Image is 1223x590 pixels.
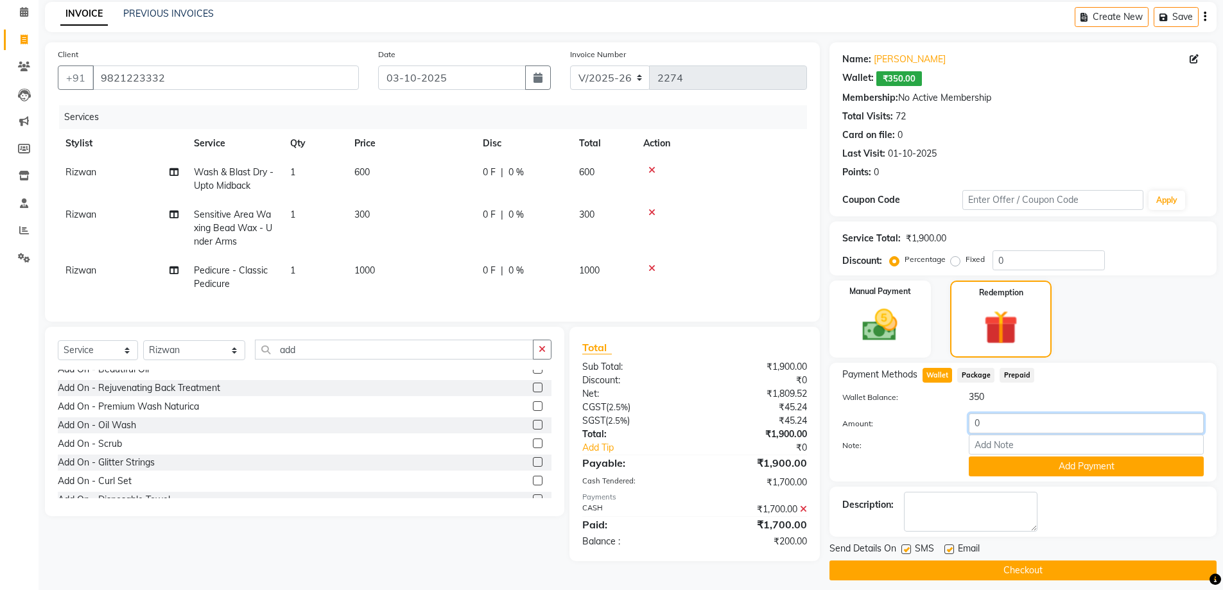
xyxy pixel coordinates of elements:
span: 1000 [579,265,600,276]
div: ₹45.24 [695,414,817,428]
div: Membership: [842,91,898,105]
div: Last Visit: [842,147,885,161]
span: 1 [290,166,295,178]
div: Points: [842,166,871,179]
span: SGST [582,415,605,426]
span: Rizwan [65,265,96,276]
input: Enter Offer / Coupon Code [962,190,1143,210]
label: Redemption [979,287,1023,299]
div: ( ) [573,401,695,414]
span: 0 F [483,208,496,221]
div: Payments [582,492,806,503]
div: ₹1,700.00 [695,476,817,489]
span: SMS [915,542,934,558]
div: Coupon Code [842,193,963,207]
div: ₹45.24 [695,401,817,414]
span: Payment Methods [842,368,917,381]
div: Card on file: [842,128,895,142]
th: Price [347,129,475,158]
span: Email [958,542,980,558]
span: 0 % [508,166,524,179]
th: Total [571,129,636,158]
span: 0 F [483,166,496,179]
label: Invoice Number [570,49,626,60]
a: INVOICE [60,3,108,26]
label: Fixed [966,254,985,265]
div: ₹1,700.00 [695,517,817,532]
a: [PERSON_NAME] [874,53,946,66]
label: Date [378,49,395,60]
span: 600 [354,166,370,178]
div: Wallet: [842,71,874,86]
div: Add On - Premium Wash Naturica [58,400,199,413]
div: Paid: [573,517,695,532]
div: ₹1,900.00 [695,428,817,441]
div: 350 [959,390,1213,404]
div: Total: [573,428,695,441]
label: Amount: [833,418,960,429]
div: Cash Tendered: [573,476,695,489]
div: 0 [874,166,879,179]
img: _cash.svg [851,305,908,345]
button: Create New [1075,7,1149,27]
span: Package [957,368,994,383]
div: Description: [842,498,894,512]
span: Wallet [923,368,953,383]
div: Services [59,105,817,129]
span: Wash & Blast Dry - Upto Midback [194,166,273,191]
span: 0 F [483,264,496,277]
div: Add On - Scrub [58,437,122,451]
th: Stylist [58,129,186,158]
label: Wallet Balance: [833,392,960,403]
span: 1000 [354,265,375,276]
div: 0 [898,128,903,142]
button: Checkout [829,560,1217,580]
div: ₹1,900.00 [695,455,817,471]
div: Sub Total: [573,360,695,374]
button: Apply [1149,191,1185,210]
span: Send Details On [829,542,896,558]
div: ₹0 [715,441,817,455]
div: 72 [896,110,906,123]
span: 1 [290,209,295,220]
div: Payable: [573,455,695,471]
span: 600 [579,166,594,178]
span: | [501,166,503,179]
span: ₹350.00 [876,71,922,86]
div: ( ) [573,414,695,428]
span: 0 % [508,264,524,277]
div: CASH [573,503,695,516]
div: Discount: [573,374,695,387]
div: Net: [573,387,695,401]
a: PREVIOUS INVOICES [123,8,214,19]
button: Add Payment [969,456,1204,476]
span: 2.5% [608,415,627,426]
span: Pedicure - Classic Pedicure [194,265,268,290]
span: Rizwan [65,166,96,178]
span: 300 [579,209,594,220]
div: ₹0 [695,374,817,387]
div: Balance : [573,535,695,548]
th: Disc [475,129,571,158]
span: | [501,264,503,277]
span: 1 [290,265,295,276]
input: Add Note [969,435,1204,455]
label: Percentage [905,254,946,265]
div: ₹1,900.00 [695,360,817,374]
th: Qty [282,129,347,158]
label: Manual Payment [849,286,911,297]
th: Service [186,129,282,158]
div: Service Total: [842,232,901,245]
a: Add Tip [573,441,715,455]
div: Add On - Oil Wash [58,419,136,432]
span: Prepaid [1000,368,1034,383]
div: ₹1,700.00 [695,503,817,516]
div: ₹1,809.52 [695,387,817,401]
div: Add On - Beautiful Oil [58,363,149,376]
label: Client [58,49,78,60]
div: Total Visits: [842,110,893,123]
div: ₹200.00 [695,535,817,548]
span: | [501,208,503,221]
div: Add On - Glitter Strings [58,456,155,469]
input: Amount [969,413,1204,433]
